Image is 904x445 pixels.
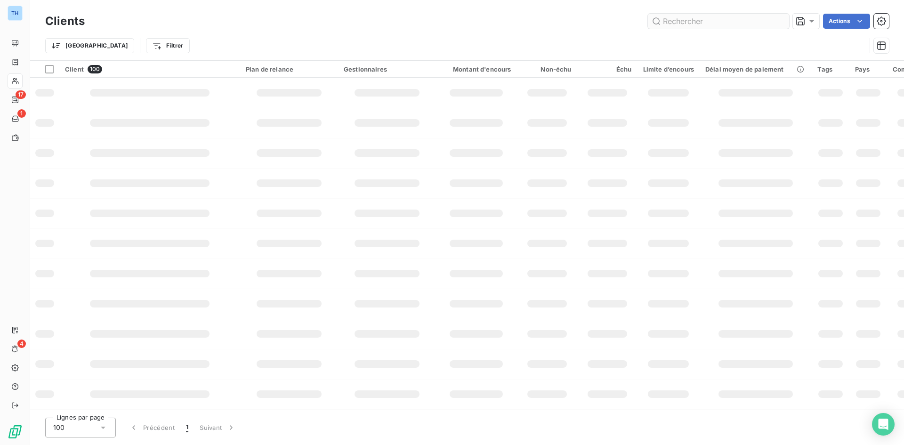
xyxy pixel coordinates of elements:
[705,65,806,73] div: Délai moyen de paiement
[45,13,85,30] h3: Clients
[17,340,26,348] span: 4
[855,65,881,73] div: Pays
[146,38,189,53] button: Filtrer
[648,14,789,29] input: Rechercher
[344,65,430,73] div: Gestionnaires
[88,65,102,73] span: 100
[17,109,26,118] span: 1
[246,65,332,73] div: Plan de relance
[186,423,188,432] span: 1
[872,413,895,436] div: Open Intercom Messenger
[442,65,511,73] div: Montant d'encours
[45,38,134,53] button: [GEOGRAPHIC_DATA]
[180,418,194,437] button: 1
[65,65,84,73] span: Client
[123,418,180,437] button: Précédent
[643,65,694,73] div: Limite d’encours
[817,65,844,73] div: Tags
[823,14,870,29] button: Actions
[16,90,26,99] span: 17
[523,65,572,73] div: Non-échu
[194,418,242,437] button: Suivant
[53,423,65,432] span: 100
[8,424,23,439] img: Logo LeanPay
[8,6,23,21] div: TH
[583,65,632,73] div: Échu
